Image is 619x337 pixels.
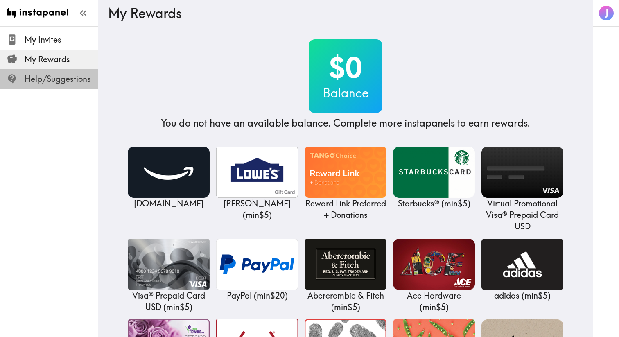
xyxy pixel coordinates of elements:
[216,290,298,301] p: PayPal ( min $20 )
[305,239,386,313] a: Abercrombie & FitchAbercrombie & Fitch (min$5)
[481,290,563,301] p: adidas ( min $5 )
[128,239,210,290] img: Visa® Prepaid Card USD
[481,147,563,198] img: Virtual Promotional Visa® Prepaid Card USD
[481,147,563,232] a: Virtual Promotional Visa® Prepaid Card USDVirtual Promotional Visa® Prepaid Card USD
[481,239,563,290] img: adidas
[393,147,475,209] a: Starbucks®Starbucks® (min$5)
[216,239,298,301] a: PayPalPayPal (min$20)
[128,147,210,209] a: Amazon.com[DOMAIN_NAME]
[25,73,98,85] span: Help/Suggestions
[128,198,210,209] p: [DOMAIN_NAME]
[309,51,382,84] h2: $0
[216,198,298,221] p: [PERSON_NAME] ( min $5 )
[161,116,530,130] h4: You do not have an available balance. Complete more instapanels to earn rewards.
[305,147,386,198] img: Reward Link Preferred + Donations
[309,84,382,102] h3: Balance
[393,198,475,209] p: Starbucks® ( min $5 )
[481,239,563,301] a: adidasadidas (min$5)
[393,239,475,290] img: Ace Hardware
[393,147,475,198] img: Starbucks®
[128,290,210,313] p: Visa® Prepaid Card USD ( min $5 )
[108,5,576,21] h3: My Rewards
[128,239,210,313] a: Visa® Prepaid Card USDVisa® Prepaid Card USD (min$5)
[216,147,298,221] a: Lowe's[PERSON_NAME] (min$5)
[305,290,386,313] p: Abercrombie & Fitch ( min $5 )
[605,6,609,20] span: J
[128,147,210,198] img: Amazon.com
[598,5,614,21] button: J
[25,34,98,45] span: My Invites
[305,147,386,221] a: Reward Link Preferred + DonationsReward Link Preferred + Donations
[393,239,475,313] a: Ace HardwareAce Hardware (min$5)
[481,198,563,232] p: Virtual Promotional Visa® Prepaid Card USD
[305,239,386,290] img: Abercrombie & Fitch
[25,54,98,65] span: My Rewards
[393,290,475,313] p: Ace Hardware ( min $5 )
[305,198,386,221] p: Reward Link Preferred + Donations
[216,147,298,198] img: Lowe's
[216,239,298,290] img: PayPal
